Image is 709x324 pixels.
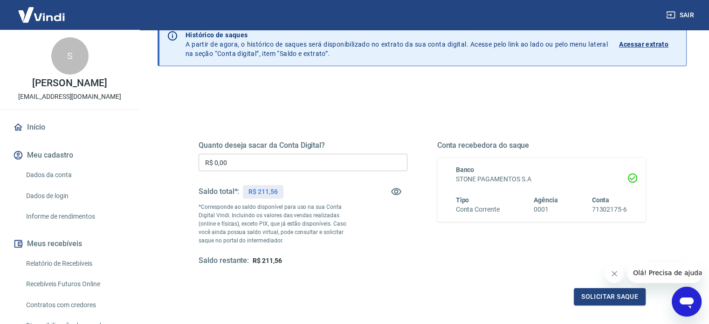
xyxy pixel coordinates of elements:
[199,187,239,196] h5: Saldo total*:
[619,40,668,49] p: Acessar extrato
[664,7,698,24] button: Sair
[22,296,128,315] a: Contratos com credores
[22,207,128,226] a: Informe de rendimentos
[534,196,558,204] span: Agência
[199,203,355,245] p: *Corresponde ao saldo disponível para uso na sua Conta Digital Vindi. Incluindo os valores das ve...
[22,275,128,294] a: Recebíveis Futuros Online
[456,166,475,173] span: Banco
[672,287,702,317] iframe: Botão para abrir a janela de mensagens
[627,262,702,283] iframe: Mensagem da empresa
[534,205,558,214] h6: 0001
[32,78,107,88] p: [PERSON_NAME]
[605,264,624,283] iframe: Fechar mensagem
[22,165,128,185] a: Dados da conta
[22,186,128,206] a: Dados de login
[186,30,608,58] p: A partir de agora, o histórico de saques será disponibilizado no extrato da sua conta digital. Ac...
[456,174,627,184] h6: STONE PAGAMENTOS S.A
[186,30,608,40] p: Histórico de saques
[248,187,278,197] p: R$ 211,56
[619,30,679,58] a: Acessar extrato
[592,196,609,204] span: Conta
[11,234,128,254] button: Meus recebíveis
[456,205,500,214] h6: Conta Corrente
[11,117,128,138] a: Início
[22,254,128,273] a: Relatório de Recebíveis
[11,145,128,165] button: Meu cadastro
[199,141,407,150] h5: Quanto deseja sacar da Conta Digital?
[199,256,249,266] h5: Saldo restante:
[592,205,627,214] h6: 71302175-6
[51,37,89,75] div: S
[18,92,121,102] p: [EMAIL_ADDRESS][DOMAIN_NAME]
[11,0,72,29] img: Vindi
[253,257,282,264] span: R$ 211,56
[456,196,469,204] span: Tipo
[6,7,78,14] span: Olá! Precisa de ajuda?
[574,288,646,305] button: Solicitar saque
[437,141,646,150] h5: Conta recebedora do saque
